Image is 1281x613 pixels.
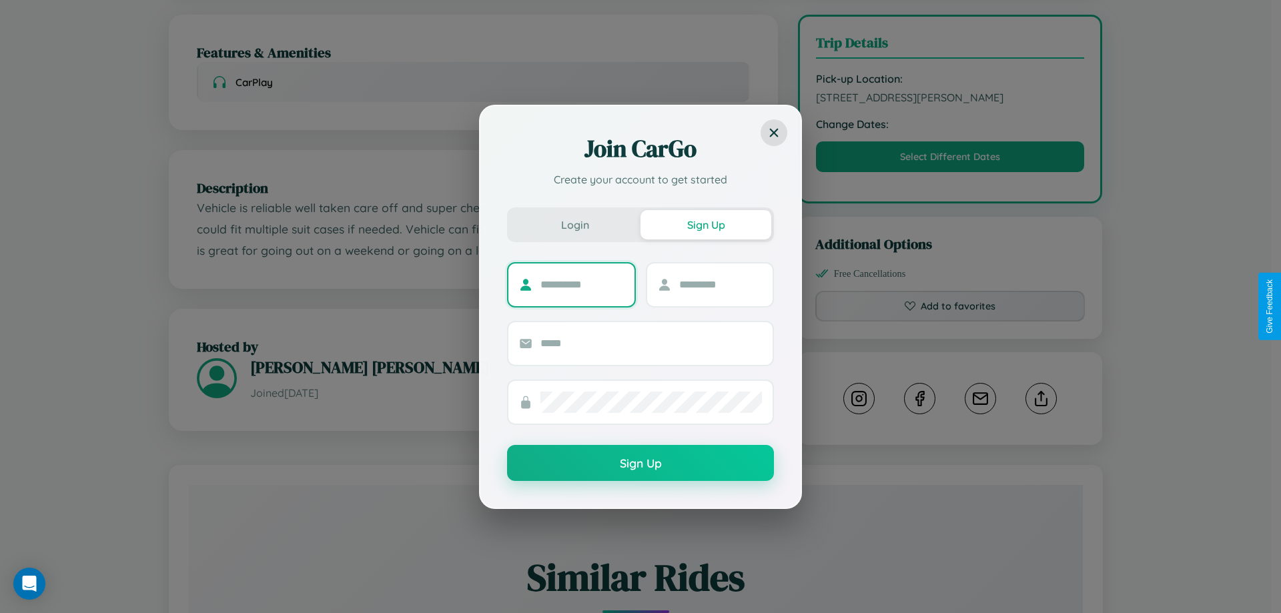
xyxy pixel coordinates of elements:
button: Login [510,210,640,239]
div: Open Intercom Messenger [13,568,45,600]
button: Sign Up [640,210,771,239]
button: Sign Up [507,445,774,481]
h2: Join CarGo [507,133,774,165]
p: Create your account to get started [507,171,774,187]
div: Give Feedback [1265,279,1274,334]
